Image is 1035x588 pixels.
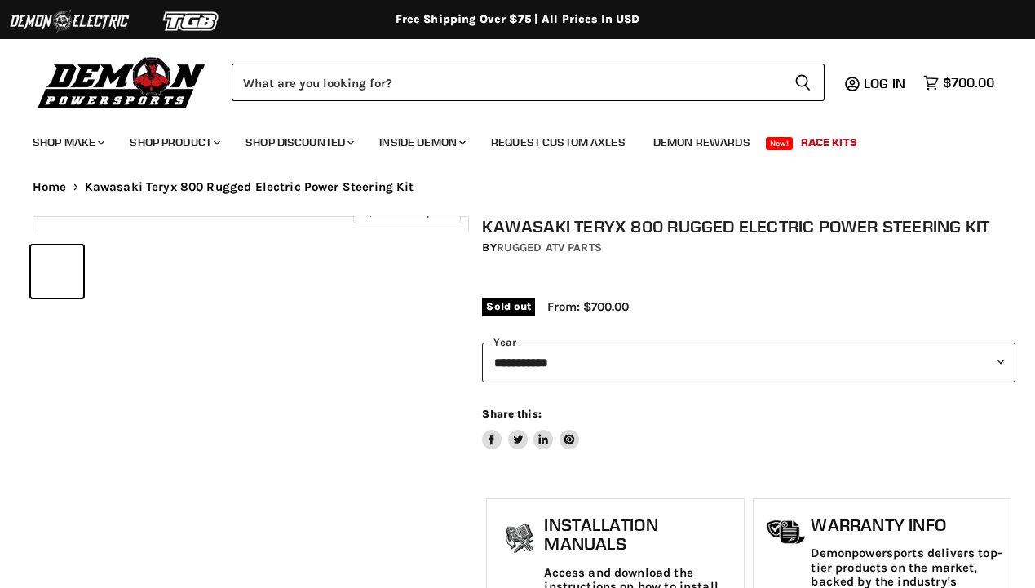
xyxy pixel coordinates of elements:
span: Sold out [482,298,535,316]
input: Search [232,64,781,101]
a: Race Kits [789,126,869,159]
a: Shop Discounted [233,126,364,159]
img: Demon Electric Logo 2 [8,6,130,37]
button: Search [781,64,825,101]
div: by [482,239,1015,257]
a: Shop Product [117,126,230,159]
a: Rugged ATV Parts [497,241,602,254]
span: Share this: [482,408,541,420]
span: New! [766,137,794,150]
span: Log in [864,75,905,91]
a: Request Custom Axles [479,126,638,159]
span: From: $700.00 [547,299,629,314]
a: Home [33,180,67,194]
a: $700.00 [915,71,1002,95]
img: install_manual-icon.png [499,519,540,560]
form: Product [232,64,825,101]
span: $700.00 [943,75,994,91]
h1: Kawasaki Teryx 800 Rugged Electric Power Steering Kit [482,216,1015,237]
a: Log in [856,76,915,91]
ul: Main menu [20,119,990,159]
aside: Share this: [482,407,579,450]
h1: Warranty Info [811,515,1002,535]
span: Click to expand [361,206,452,218]
img: TGB Logo 2 [130,6,253,37]
span: Kawasaki Teryx 800 Rugged Electric Power Steering Kit [85,180,414,194]
h1: Installation Manuals [544,515,736,554]
button: IMAGE thumbnail [31,245,83,298]
a: Inside Demon [367,126,475,159]
select: year [482,343,1015,382]
a: Shop Make [20,126,114,159]
a: Demon Rewards [641,126,763,159]
img: warranty-icon.png [766,519,807,545]
img: Demon Powersports [33,53,211,111]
